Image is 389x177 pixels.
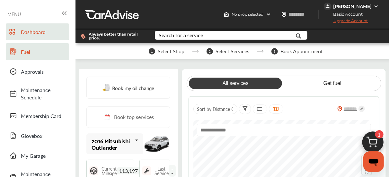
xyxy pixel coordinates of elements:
[21,86,66,101] span: Maintenance Schedule
[102,166,117,175] span: Current Mileage
[103,113,111,121] img: cal_icon.0803b883.svg
[337,106,342,112] img: location_vector_orange.38f05af8.svg
[158,48,184,54] span: Select Shop
[21,48,66,55] span: Fuel
[21,28,66,36] span: Dashboard
[363,151,384,172] iframe: Button to launch messaging window
[363,157,370,164] img: recenter.ce011a49.svg
[114,113,154,121] span: Book top services
[112,83,155,92] span: Book my oil change
[333,4,372,9] div: [PERSON_NAME]
[207,48,213,55] span: 2
[21,152,66,159] span: My Garage
[375,130,384,139] span: 1
[6,23,69,40] a: Dashboard
[21,132,66,139] span: Glovebox
[281,12,287,17] img: location_vector.a44bc228.svg
[143,134,170,154] img: mobile_10629_st0640_046.jpg
[232,12,263,17] span: No shop selected
[324,11,368,18] span: Basic Account
[358,129,388,159] img: cart_icon.3d0951e8.svg
[266,12,271,17] img: header-down-arrow.9dd2ce7d.svg
[92,138,132,150] div: 2016 Mitsubishi Outlander
[197,106,230,112] span: Sort by :
[6,43,69,60] a: Fuel
[216,48,249,54] span: Select Services
[89,32,145,40] span: Always better than retail price.
[271,48,278,55] span: 3
[192,50,199,53] img: stepper-arrow.e24c07c6.svg
[21,112,66,120] span: Membership Card
[159,33,203,38] div: Search for a service
[142,166,151,175] img: maintenance_logo
[224,12,229,17] img: header-home-logo.8d720a4f.svg
[280,48,323,54] span: Book Appointment
[374,4,379,9] img: WGsFRI8htEPBVLJbROoPRyZpYNWhNONpIPPETTm6eUC0GeLEiAAAAAElFTkSuQmCC
[169,165,176,177] span: --
[102,84,111,92] img: oil-change.e5047c97.svg
[6,147,69,164] a: My Garage
[324,18,368,26] span: Upgrade Account
[286,78,379,89] a: Get fuel
[117,167,140,174] span: 113,197
[6,63,69,80] a: Approvals
[324,3,332,10] img: jVpblrzwTbfkPYzPPzSLxeg0AAAAASUVORK5CYII=
[149,48,155,55] span: 1
[6,107,69,124] a: Membership Card
[86,106,170,128] a: Book top services
[257,50,264,53] img: stepper-arrow.e24c07c6.svg
[189,78,282,89] a: All services
[6,83,69,104] a: Maintenance Schedule
[102,83,155,92] a: Book my oil change
[7,12,21,17] span: MENU
[89,166,98,175] img: steering_logo
[213,106,230,112] span: Distance
[81,34,85,39] img: dollor_label_vector.a70140d1.svg
[155,166,169,175] span: Last Service
[21,68,66,75] span: Approvals
[6,127,69,144] a: Glovebox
